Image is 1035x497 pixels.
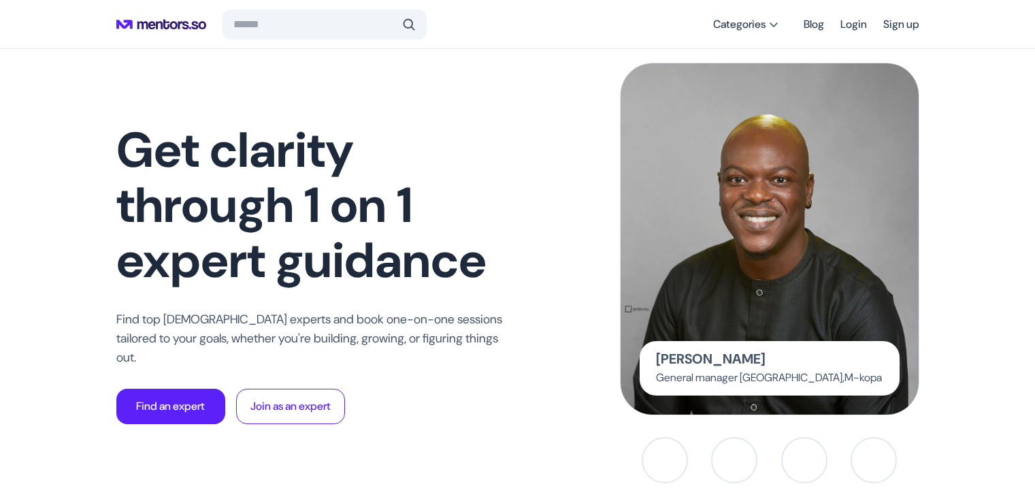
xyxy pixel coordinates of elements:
button: TU [711,437,757,483]
button: Categories [705,12,787,37]
span: , [842,370,844,385]
p: Find top [DEMOGRAPHIC_DATA] experts and book one-on-one sessions tailored to your goals, whether ... [116,310,511,367]
a: Login [840,12,867,37]
p: General manager [GEOGRAPHIC_DATA] M-kopa [656,371,883,385]
a: Sign up [883,12,919,37]
button: Join as an expert [236,389,345,424]
button: AS [851,437,897,483]
p: [PERSON_NAME] [656,352,766,366]
span: Categories [713,18,766,31]
p: Find an expert [136,398,205,415]
img: Babajide Duroshola [621,63,919,415]
h1: Get clarity through 1 on 1 expert guidance [116,123,511,288]
button: BA [642,437,688,483]
button: Find an expert [116,389,225,424]
a: Blog [804,12,824,37]
p: Join as an expert [250,398,331,415]
button: PE [781,437,827,483]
